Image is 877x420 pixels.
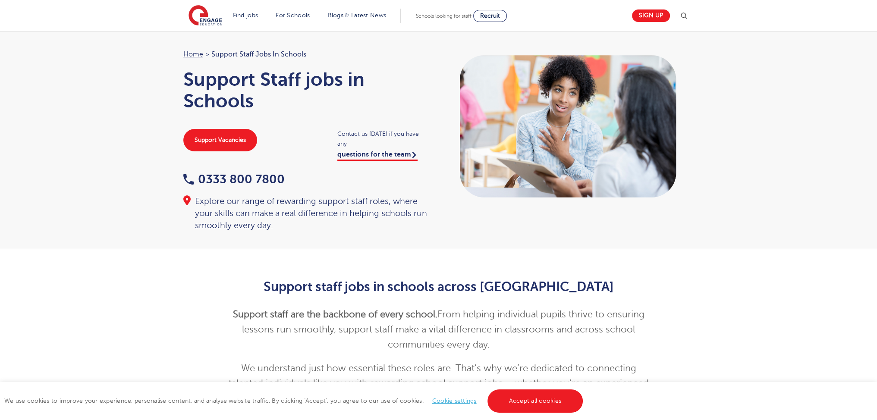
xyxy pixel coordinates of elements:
[233,309,437,320] strong: Support staff are the backbone of every school.
[487,389,583,413] a: Accept all cookies
[337,129,430,149] span: Contact us [DATE] if you have any
[183,129,257,151] a: Support Vacancies
[328,12,387,19] a: Blogs & Latest News
[4,398,585,404] span: We use cookies to improve your experience, personalise content, and analyse website traffic. By c...
[183,49,430,60] nav: breadcrumb
[183,195,430,232] div: Explore our range of rewarding support staff roles, where your skills can make a real difference ...
[473,10,507,22] a: Recruit
[233,12,258,19] a: Find jobs
[205,50,209,58] span: >
[183,69,430,112] h1: Support Staff jobs in Schools
[227,307,650,352] p: From helping individual pupils thrive to ensuring lessons run smoothly, support staff make a vita...
[263,279,613,294] strong: Support staff jobs in schools across [GEOGRAPHIC_DATA]
[276,12,310,19] a: For Schools
[480,13,500,19] span: Recruit
[183,172,285,186] a: 0333 800 7800
[227,361,650,406] p: We understand just how essential these roles are. That’s why we’re dedicated to connecting talent...
[337,150,418,161] a: questions for the team
[416,13,472,19] span: Schools looking for staff
[211,49,306,60] span: Support Staff jobs in Schools
[432,398,477,404] a: Cookie settings
[632,9,670,22] a: Sign up
[189,5,222,27] img: Engage Education
[183,50,203,58] a: Home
